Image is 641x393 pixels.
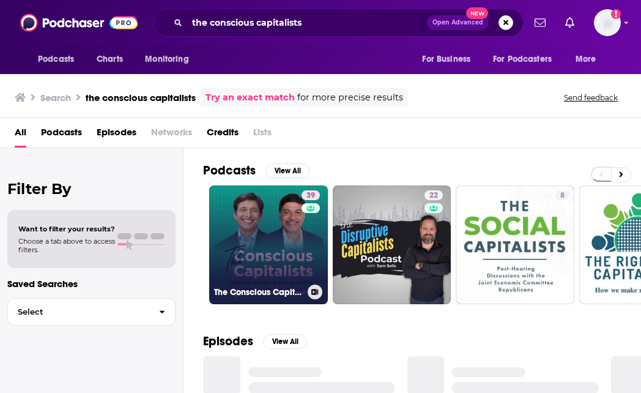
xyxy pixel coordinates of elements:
[89,48,130,71] a: Charts
[145,51,188,68] span: Monitoring
[253,122,272,148] span: Lists
[265,163,309,178] button: View All
[560,190,565,202] span: 8
[567,48,612,71] button: open menu
[560,92,621,103] button: Send feedback
[594,9,621,36] button: Show profile menu
[209,185,328,304] a: 39The Conscious Capitalists
[40,92,71,103] h3: Search
[306,190,315,202] span: 39
[263,334,307,349] button: View All
[485,48,569,71] button: open menu
[214,287,303,298] h3: The Conscious Capitalists
[41,122,82,148] a: Podcasts
[7,298,176,326] button: Select
[203,163,256,178] h2: Podcasts
[424,190,443,200] a: 22
[38,51,74,68] span: Podcasts
[302,190,320,200] a: 39
[8,308,149,316] span: Select
[427,15,489,30] button: Open AdvancedNew
[560,12,579,33] a: Show notifications dropdown
[203,334,253,349] h2: Episodes
[555,190,569,200] a: 8
[187,13,427,32] input: Search podcasts, credits, & more...
[7,278,176,290] p: Saved Searches
[576,51,596,68] span: More
[611,9,621,19] svg: Add a profile image
[154,9,524,37] div: Search podcasts, credits, & more...
[97,51,123,68] span: Charts
[432,20,483,26] span: Open Advanced
[203,334,307,349] a: EpisodesView All
[136,48,204,71] button: open menu
[97,122,136,148] a: Episodes
[429,190,438,202] span: 22
[466,7,488,19] span: New
[15,122,26,148] a: All
[530,12,550,33] a: Show notifications dropdown
[594,9,621,36] img: User Profile
[413,48,486,71] button: open menu
[333,185,451,304] a: 22
[206,91,295,105] a: Try an exact match
[29,48,90,71] button: open menu
[456,185,574,304] a: 8
[207,122,239,148] a: Credits
[151,122,192,148] span: Networks
[422,51,470,68] span: For Business
[493,51,552,68] span: For Podcasters
[7,180,176,198] h2: Filter By
[18,237,115,254] span: Choose a tab above to access filters.
[297,91,403,105] span: for more precise results
[594,9,621,36] span: Logged in as megcassidy
[20,11,138,34] img: Podchaser - Follow, Share and Rate Podcasts
[18,225,115,233] span: Want to filter your results?
[203,163,309,178] a: PodcastsView All
[86,92,196,103] h3: the conscious capitalists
